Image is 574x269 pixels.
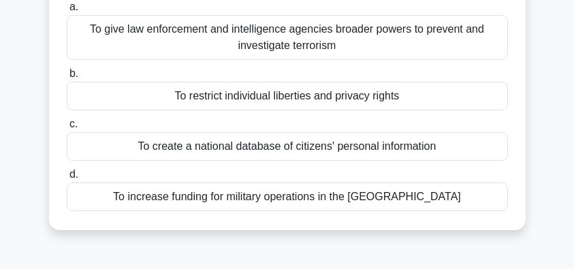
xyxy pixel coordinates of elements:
[67,15,508,60] div: To give law enforcement and intelligence agencies broader powers to prevent and investigate terro...
[69,67,78,79] span: b.
[67,82,508,110] div: To restrict individual liberties and privacy rights
[67,132,508,161] div: To create a national database of citizens' personal information
[69,118,78,129] span: c.
[69,1,78,12] span: a.
[67,183,508,211] div: To increase funding for military operations in the [GEOGRAPHIC_DATA]
[69,168,78,180] span: d.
